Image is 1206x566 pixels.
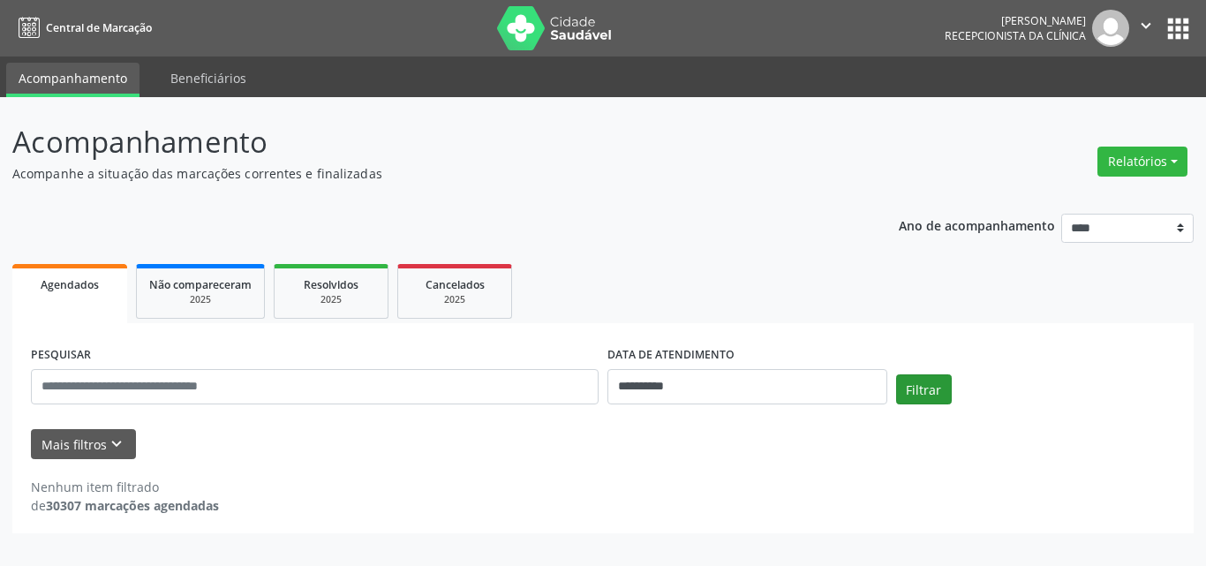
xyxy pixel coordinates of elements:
[31,342,91,369] label: PESQUISAR
[158,63,259,94] a: Beneficiários
[149,293,252,306] div: 2025
[607,342,735,369] label: DATA DE ATENDIMENTO
[46,20,152,35] span: Central de Marcação
[1092,10,1129,47] img: img
[12,13,152,42] a: Central de Marcação
[411,293,499,306] div: 2025
[287,293,375,306] div: 2025
[12,120,840,164] p: Acompanhamento
[896,374,952,404] button: Filtrar
[107,434,126,454] i: keyboard_arrow_down
[41,277,99,292] span: Agendados
[945,28,1086,43] span: Recepcionista da clínica
[1129,10,1163,47] button: 
[46,497,219,514] strong: 30307 marcações agendadas
[31,478,219,496] div: Nenhum item filtrado
[304,277,358,292] span: Resolvidos
[1136,16,1156,35] i: 
[945,13,1086,28] div: [PERSON_NAME]
[31,429,136,460] button: Mais filtroskeyboard_arrow_down
[6,63,139,97] a: Acompanhamento
[31,496,219,515] div: de
[1097,147,1187,177] button: Relatórios
[1163,13,1194,44] button: apps
[426,277,485,292] span: Cancelados
[149,277,252,292] span: Não compareceram
[899,214,1055,236] p: Ano de acompanhamento
[12,164,840,183] p: Acompanhe a situação das marcações correntes e finalizadas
